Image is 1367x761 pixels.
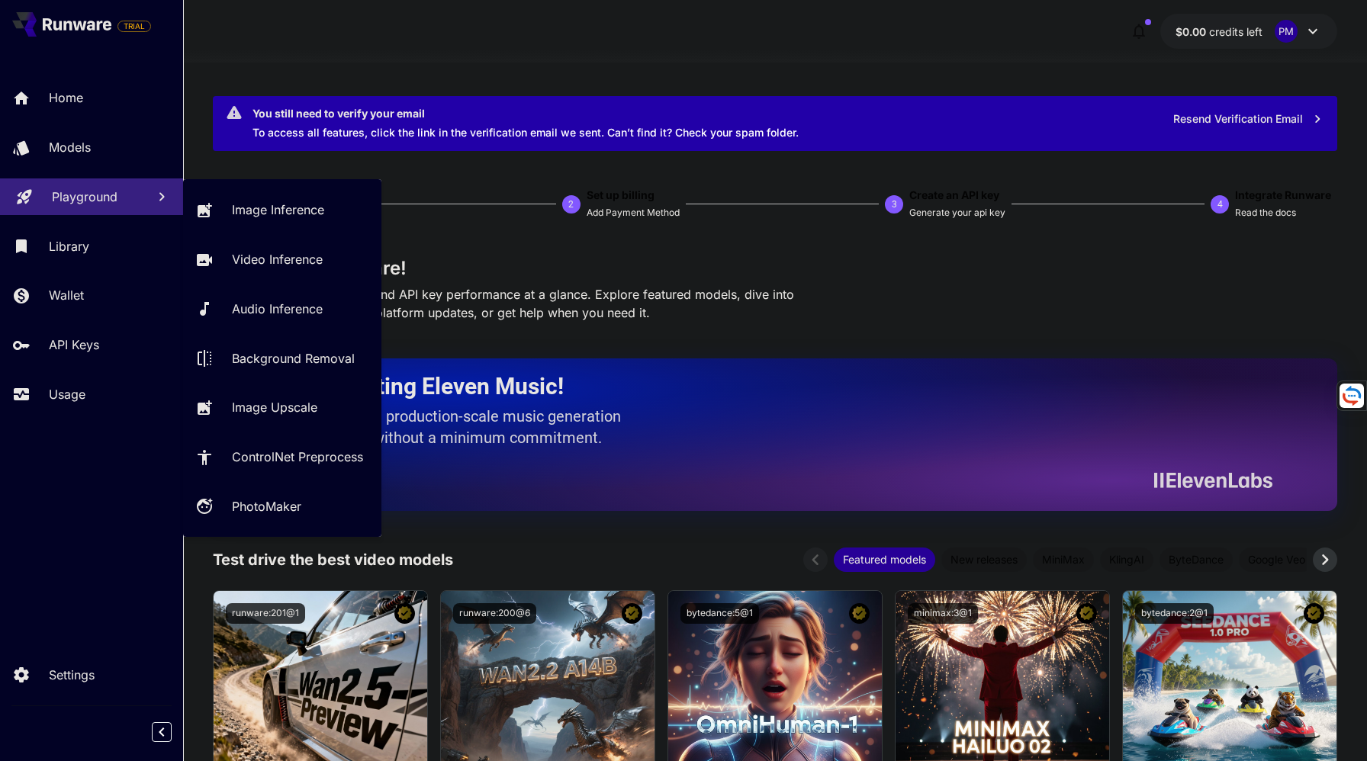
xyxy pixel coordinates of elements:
p: Add Payment Method [587,206,680,220]
button: Resend Verification Email [1165,104,1331,135]
span: credits left [1209,25,1262,38]
button: Certified Model – Vetted for best performance and includes a commercial license. [1304,603,1324,624]
p: API Keys [49,336,99,354]
p: PhotoMaker [232,497,301,515]
p: Video Inference [232,250,323,268]
a: Image Upscale [183,389,381,426]
span: Featured models [834,551,935,567]
p: Test drive the best video models [213,548,453,571]
div: $0.00 [1176,24,1262,40]
p: Read the docs [1235,206,1296,220]
button: bytedance:5@1 [680,603,759,624]
h3: Welcome to Runware! [213,258,1337,279]
h2: Now Supporting Eleven Music! [251,372,1261,401]
p: 4 [1217,197,1223,211]
p: The only way to get production-scale music generation from Eleven Labs without a minimum commitment. [251,406,632,448]
p: Image Upscale [232,398,317,416]
div: You still need to verify your email [252,105,799,121]
p: Background Removal [232,349,355,368]
p: Audio Inference [232,300,323,318]
p: 3 [892,197,897,211]
p: Models [49,138,91,156]
button: runware:201@1 [226,603,305,624]
button: runware:200@6 [453,603,536,624]
button: Certified Model – Vetted for best performance and includes a commercial license. [394,603,415,624]
a: Background Removal [183,339,381,377]
span: New releases [941,551,1027,567]
span: Set up billing [587,188,655,201]
span: $0.00 [1176,25,1209,38]
div: To access all features, click the link in the verification email we sent. Can’t find it? Check yo... [252,101,799,146]
p: ControlNet Preprocess [232,448,363,466]
span: ByteDance [1160,551,1233,567]
span: Check out your usage stats and API key performance at a glance. Explore featured models, dive int... [213,287,794,320]
div: PM [1275,20,1298,43]
a: ControlNet Preprocess [183,438,381,476]
a: Audio Inference [183,291,381,328]
span: Integrate Runware [1235,188,1331,201]
button: Certified Model – Vetted for best performance and includes a commercial license. [849,603,870,624]
button: Collapse sidebar [152,722,172,742]
p: Playground [52,188,117,206]
a: PhotoMaker [183,488,381,525]
span: MiniMax [1033,551,1094,567]
div: Collapse sidebar [163,718,183,746]
button: Certified Model – Vetted for best performance and includes a commercial license. [622,603,642,624]
span: Add your payment card to enable full platform functionality. [117,17,151,35]
button: bytedance:2@1 [1135,603,1214,624]
button: Certified Model – Vetted for best performance and includes a commercial license. [1076,603,1097,624]
p: Wallet [49,286,84,304]
p: Usage [49,385,85,403]
p: Settings [49,666,95,684]
span: KlingAI [1100,551,1153,567]
p: 2 [568,197,574,211]
span: TRIAL [118,21,150,32]
p: Image Inference [232,201,324,219]
p: Library [49,237,89,255]
p: Home [49,88,83,107]
span: Google Veo [1239,551,1314,567]
a: Image Inference [183,191,381,229]
span: Create an API key [909,188,999,201]
p: Generate your api key [909,206,1005,220]
button: $0.00 [1160,14,1337,49]
button: minimax:3@1 [908,603,978,624]
a: Video Inference [183,241,381,278]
